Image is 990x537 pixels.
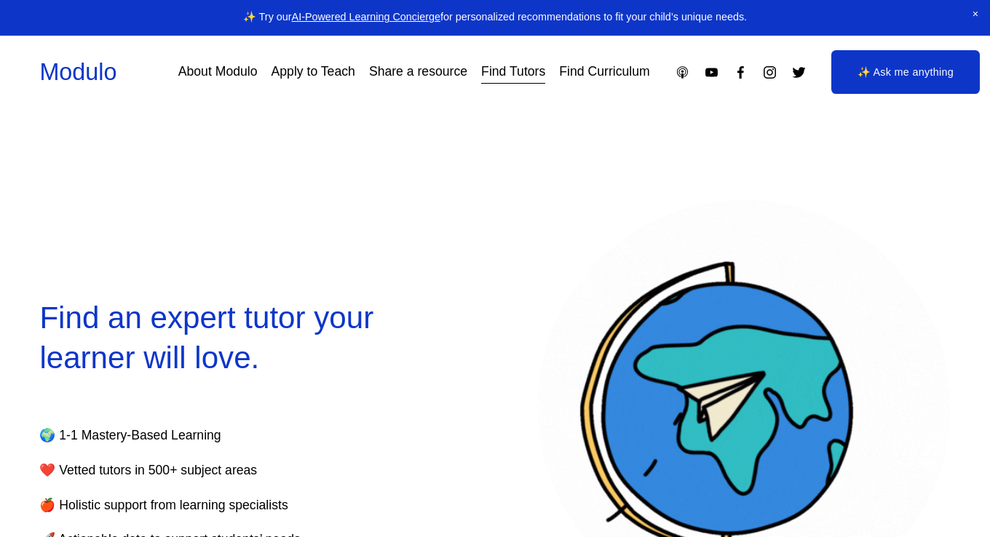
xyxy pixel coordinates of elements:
a: Twitter [791,65,807,80]
p: 🌍 1-1 Mastery-Based Learning [39,424,414,447]
p: 🍎 Holistic support from learning specialists [39,494,414,517]
a: Facebook [733,65,748,80]
a: About Modulo [178,60,258,85]
a: YouTube [704,65,719,80]
a: Share a resource [369,60,467,85]
a: Apple Podcasts [675,65,690,80]
a: ✨ Ask me anything [831,50,980,94]
a: Find Curriculum [559,60,649,85]
h2: Find an expert tutor your learner will love. [39,298,453,378]
a: Find Tutors [481,60,545,85]
a: Instagram [762,65,777,80]
p: ❤️ Vetted tutors in 500+ subject areas [39,459,414,482]
a: Apply to Teach [272,60,355,85]
a: AI-Powered Learning Concierge [292,11,440,23]
a: Modulo [39,59,116,85]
